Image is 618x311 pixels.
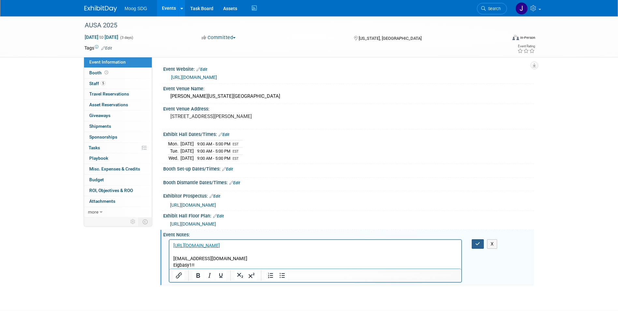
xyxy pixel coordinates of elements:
[84,143,152,153] a: Tasks
[173,271,184,280] button: Insert/edit link
[89,155,108,161] span: Playbook
[84,68,152,78] a: Booth
[84,57,152,67] a: Event Information
[180,141,194,148] td: [DATE]
[487,239,497,249] button: X
[168,148,180,155] td: Tue.
[89,188,133,193] span: ROI, Objectives & ROO
[84,132,152,142] a: Sponsorships
[89,166,140,171] span: Misc. Expenses & Credits
[213,214,224,218] a: Edit
[180,155,194,161] td: [DATE]
[84,153,152,164] a: Playbook
[197,141,230,146] span: 9:00 AM - 5:00 PM
[98,35,105,40] span: to
[170,202,216,208] a: [URL][DOMAIN_NAME]
[84,100,152,110] a: Asset Reservations
[84,185,152,196] a: ROI, Objectives & ROO
[103,70,109,75] span: Booth not reserved yet
[277,271,288,280] button: Bullet list
[168,91,529,101] div: [PERSON_NAME][US_STATE][GEOGRAPHIC_DATA]
[89,59,126,65] span: Event Information
[89,145,100,150] span: Tasks
[168,141,180,148] td: Mon.
[515,2,528,15] img: Jaclyn Roberts
[84,121,152,132] a: Shipments
[209,194,220,199] a: Edit
[477,3,507,14] a: Search
[89,199,115,204] span: Attachments
[89,124,111,129] span: Shipments
[127,217,139,226] td: Personalize Event Tab Strip
[196,67,207,72] a: Edit
[82,20,497,31] div: AUSA 2025
[84,164,152,174] a: Misc. Expenses & Credits
[88,209,98,215] span: more
[222,167,233,171] a: Edit
[468,34,536,44] div: Event Format
[197,156,230,161] span: 9:00 AM - 5:00 PM
[169,240,462,269] iframe: Rich Text Area
[265,271,276,280] button: Numbered list
[89,102,128,107] span: Asset Reservations
[84,196,152,207] a: Attachments
[233,142,239,146] span: EST
[163,84,534,92] div: Event Venue Name:
[246,271,257,280] button: Superscript
[486,6,501,11] span: Search
[163,64,534,73] div: Event Website:
[120,36,133,40] span: (3 days)
[84,34,119,40] span: [DATE] [DATE]
[204,271,215,280] button: Italic
[163,129,534,138] div: Exhibit Hall Dates/Times:
[89,91,129,96] span: Travel Reservations
[215,271,226,280] button: Underline
[170,221,216,227] a: [URL][DOMAIN_NAME]
[171,75,217,80] a: [URL][DOMAIN_NAME]
[235,271,246,280] button: Subscript
[89,134,117,140] span: Sponsorships
[180,148,194,155] td: [DATE]
[520,35,535,40] div: In-Person
[233,156,239,161] span: EST
[84,175,152,185] a: Budget
[163,178,534,186] div: Booth Dismantle Dates/Times:
[84,111,152,121] a: Giveaways
[84,89,152,99] a: Travel Reservations
[125,6,147,11] span: Moog SDG
[163,164,534,172] div: Booth Set-up Dates/Times:
[170,113,310,119] pre: [STREET_ADDRESS][PERSON_NAME]
[163,191,534,200] div: Exhibitor Prospectus:
[84,79,152,89] a: Staff5
[219,132,229,137] a: Edit
[233,149,239,154] span: EST
[229,181,240,185] a: Edit
[517,45,535,48] div: Event Rating
[168,155,180,161] td: Wed.
[101,46,112,51] a: Edit
[89,113,110,118] span: Giveaways
[163,104,534,112] div: Event Venue Address:
[84,6,117,12] img: ExhibitDay
[163,211,534,219] div: Exhibit Hall Floor Plan:
[89,70,109,75] span: Booth
[512,35,519,40] img: Format-Inperson.png
[138,217,152,226] td: Toggle Event Tabs
[84,207,152,217] a: more
[89,81,106,86] span: Staff
[193,271,204,280] button: Bold
[101,81,106,86] span: 5
[84,45,112,51] td: Tags
[199,34,238,41] button: Committed
[163,230,534,238] div: Event Notes:
[89,177,104,182] span: Budget
[359,36,422,41] span: [US_STATE], [GEOGRAPHIC_DATA]
[197,149,230,154] span: 9:00 AM - 5:00 PM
